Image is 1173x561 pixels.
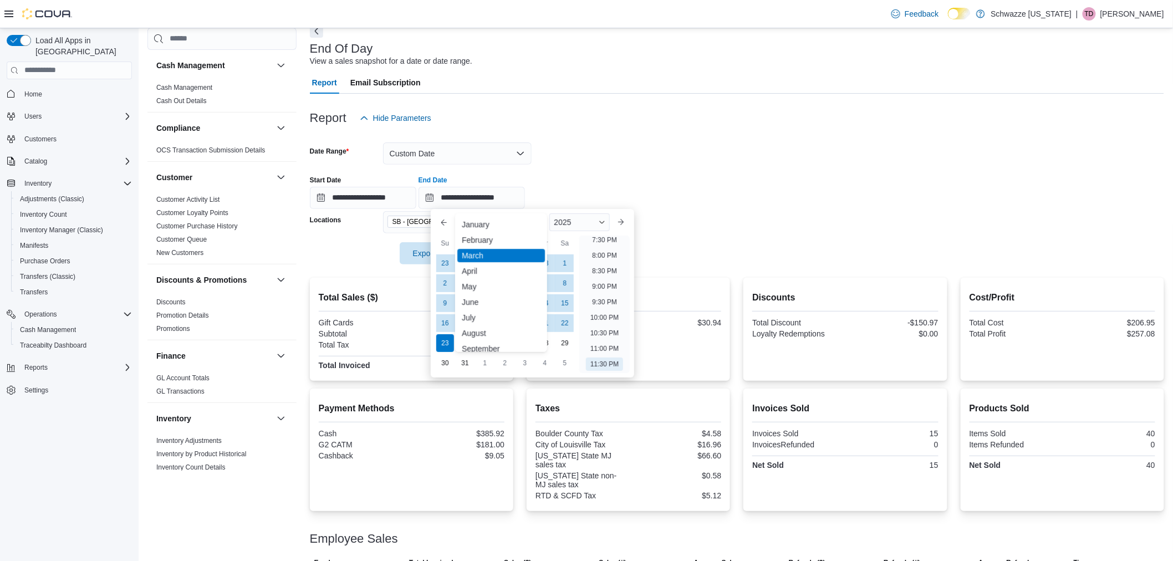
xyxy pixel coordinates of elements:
[310,24,323,38] button: Next
[24,310,57,319] span: Operations
[586,327,623,340] li: 10:30 PM
[414,329,504,338] div: $464.03
[2,131,136,147] button: Customers
[319,361,370,370] strong: Total Invoiced
[7,81,132,427] nav: Complex example
[970,291,1155,304] h2: Cost/Profit
[11,238,136,253] button: Manifests
[274,171,288,184] button: Customer
[631,429,722,438] div: $4.58
[156,248,203,257] span: New Customers
[588,264,621,278] li: 8:30 PM
[16,239,132,252] span: Manifests
[156,312,209,319] a: Promotion Details
[556,274,574,292] div: day-8
[1064,440,1155,449] div: 0
[156,195,220,204] span: Customer Activity List
[156,413,191,424] h3: Inventory
[156,235,207,244] span: Customer Queue
[435,213,453,231] button: Previous Month
[848,429,939,438] div: 15
[147,81,297,112] div: Cash Management
[147,371,297,402] div: Finance
[310,532,398,545] h3: Employee Sales
[457,342,545,355] div: September
[436,274,454,292] div: day-2
[848,329,939,338] div: $0.00
[156,172,272,183] button: Customer
[631,471,722,480] div: $0.58
[970,402,1155,415] h2: Products Sold
[11,207,136,222] button: Inventory Count
[11,222,136,238] button: Inventory Manager (Classic)
[535,440,626,449] div: City of Louisville Tax
[16,254,75,268] a: Purchase Orders
[156,60,225,71] h3: Cash Management
[16,192,132,206] span: Adjustments (Classic)
[16,239,53,252] a: Manifests
[310,55,472,67] div: View a sales snapshot for a date or date range.
[310,187,416,209] input: Press the down key to open a popover containing a calendar.
[24,179,52,188] span: Inventory
[20,132,132,146] span: Customers
[16,208,132,221] span: Inventory Count
[1064,461,1155,470] div: 40
[156,274,247,285] h3: Discounts & Promotions
[156,236,207,243] a: Customer Queue
[457,218,545,231] div: January
[20,288,48,297] span: Transfers
[16,223,108,237] a: Inventory Manager (Classic)
[319,291,504,304] h2: Total Sales ($)
[457,249,545,262] div: March
[11,284,136,300] button: Transfers
[752,402,938,415] h2: Invoices Sold
[419,176,447,185] label: End Date
[11,269,136,284] button: Transfers (Classic)
[419,187,525,209] input: Press the down key to enter a popover containing a calendar. Press the escape key to close the po...
[1085,7,1094,21] span: TD
[156,387,205,395] a: GL Transactions
[156,298,186,307] span: Discounts
[948,8,971,19] input: Dark Mode
[414,440,504,449] div: $181.00
[310,176,341,185] label: Start Date
[20,361,132,374] span: Reports
[383,142,532,165] button: Custom Date
[948,19,948,20] span: Dark Mode
[457,311,545,324] div: July
[436,334,454,352] div: day-23
[588,233,621,247] li: 7:30 PM
[156,436,222,445] span: Inventory Adjustments
[535,471,626,489] div: [US_STATE] State non-MJ sales tax
[414,361,504,370] div: $557.87
[156,172,192,183] h3: Customer
[319,429,410,438] div: Cash
[631,451,722,460] div: $66.60
[156,146,266,154] a: OCS Transaction Submission Details
[20,361,52,374] button: Reports
[436,294,454,312] div: day-9
[156,350,186,361] h3: Finance
[319,451,410,460] div: Cashback
[612,213,630,231] button: Next month
[1083,7,1096,21] div: Thomas Diperna
[319,402,504,415] h2: Payment Methods
[310,111,346,125] h3: Report
[319,440,410,449] div: G2 CATM
[156,324,190,333] span: Promotions
[887,3,943,25] a: Feedback
[20,155,132,168] span: Catalog
[20,341,86,350] span: Traceabilty Dashboard
[319,329,410,338] div: Subtotal
[156,325,190,333] a: Promotions
[970,429,1060,438] div: Items Sold
[312,72,337,94] span: Report
[20,210,67,219] span: Inventory Count
[22,8,72,19] img: Cova
[457,327,545,340] div: August
[20,110,46,123] button: Users
[579,236,630,373] ul: Time
[20,272,75,281] span: Transfers (Classic)
[752,291,938,304] h2: Discounts
[350,72,421,94] span: Email Subscription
